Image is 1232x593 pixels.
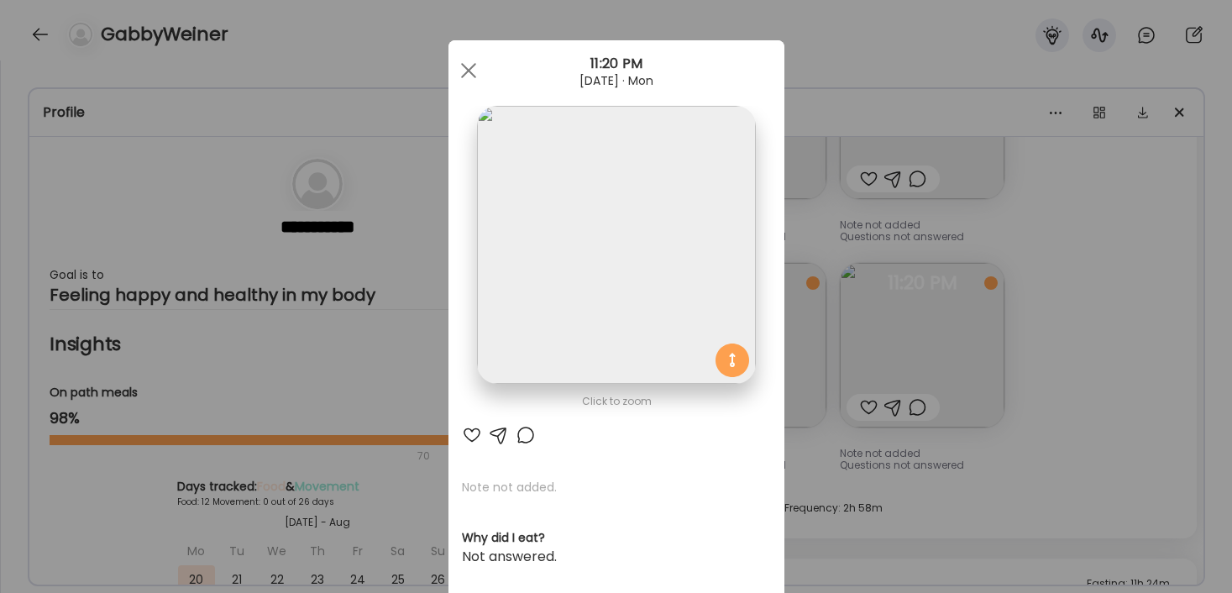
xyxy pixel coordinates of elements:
p: Note not added. [462,479,771,496]
img: images%2F2HcTSBgEzEb1n6iyP98PZGRk3Yp1%2FS3oRJkYZLRm8B3jJhqsd%2F6oMOqKNpo0U4Z584JvWr_1080 [477,106,755,384]
div: Click to zoom [462,391,771,412]
h3: Why did I eat? [462,529,771,547]
div: [DATE] · Mon [448,74,784,87]
div: 11:20 PM [448,54,784,74]
div: Not answered. [462,547,771,567]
